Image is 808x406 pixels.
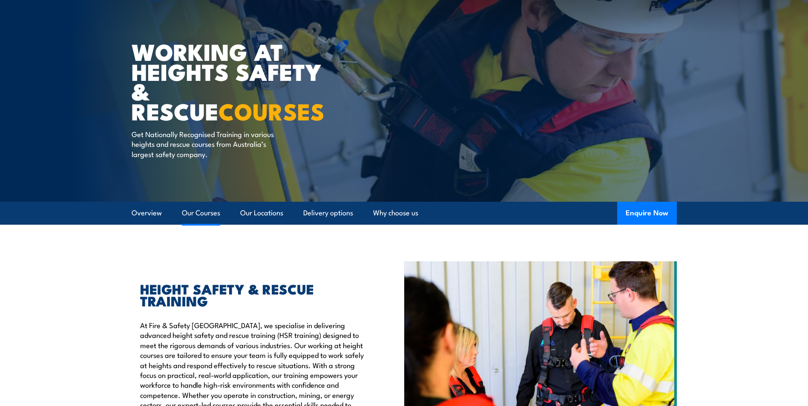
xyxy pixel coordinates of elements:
button: Enquire Now [617,202,677,225]
a: Our Locations [240,202,283,224]
h2: HEIGHT SAFETY & RESCUE TRAINING [140,283,365,306]
a: Our Courses [182,202,220,224]
a: Overview [132,202,162,224]
a: Why choose us [373,202,418,224]
a: Delivery options [303,202,353,224]
strong: COURSES [219,93,325,128]
h1: WORKING AT HEIGHTS SAFETY & RESCUE [132,41,342,121]
p: Get Nationally Recognised Training in various heights and rescue courses from Australia’s largest... [132,129,287,159]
